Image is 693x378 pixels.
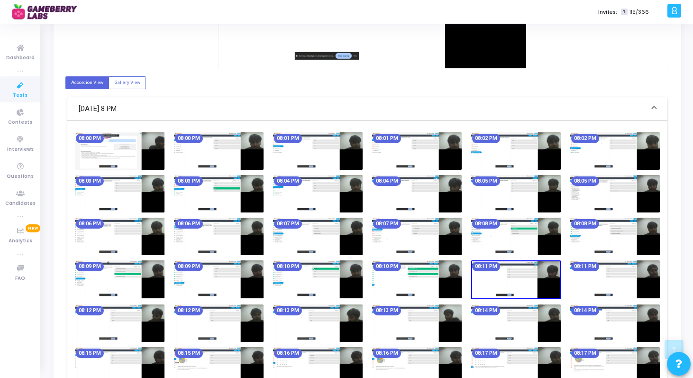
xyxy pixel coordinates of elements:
[5,200,36,208] span: Candidates
[571,306,599,315] mat-chip: 08:14 PM
[571,134,599,143] mat-chip: 08:02 PM
[76,176,104,186] mat-chip: 08:03 PM
[570,260,660,298] img: screenshot-1757083308472.jpeg
[471,132,561,170] img: screenshot-1757082738473.jpeg
[8,119,32,127] span: Contests
[76,219,104,229] mat-chip: 08:06 PM
[372,304,462,342] img: screenshot-1757083428466.jpeg
[273,218,363,255] img: screenshot-1757083038465.jpeg
[472,219,500,229] mat-chip: 08:08 PM
[175,349,203,358] mat-chip: 08:15 PM
[76,349,104,358] mat-chip: 08:15 PM
[472,176,500,186] mat-chip: 08:05 PM
[15,275,25,283] span: FAQ
[274,262,302,271] mat-chip: 08:10 PM
[75,218,164,255] img: screenshot-1757082978440.jpeg
[26,224,40,232] span: New
[175,134,203,143] mat-chip: 08:00 PM
[373,262,401,271] mat-chip: 08:10 PM
[274,176,302,186] mat-chip: 08:04 PM
[373,219,401,229] mat-chip: 08:07 PM
[174,218,264,255] img: screenshot-1757083008464.jpeg
[174,304,264,342] img: screenshot-1757083368412.jpeg
[76,262,104,271] mat-chip: 08:09 PM
[471,260,561,299] img: screenshot-1757083278463.jpeg
[629,8,649,16] span: 115/366
[175,262,203,271] mat-chip: 08:09 PM
[76,306,104,315] mat-chip: 08:12 PM
[274,306,302,315] mat-chip: 08:13 PM
[9,237,32,245] span: Analytics
[75,304,164,342] img: screenshot-1757083338448.jpeg
[12,2,83,21] img: logo
[621,9,627,16] span: T
[273,304,363,342] img: screenshot-1757083398473.jpeg
[273,260,363,298] img: screenshot-1757083218475.jpeg
[75,175,164,212] img: screenshot-1757082798458.jpeg
[79,103,645,114] mat-panel-title: [DATE] 8 PM
[571,262,599,271] mat-chip: 08:11 PM
[75,260,164,298] img: screenshot-1757083158416.jpeg
[13,92,27,100] span: Tests
[372,218,462,255] img: screenshot-1757083068460.jpeg
[472,262,500,271] mat-chip: 08:11 PM
[75,132,164,170] img: screenshot-1757082618114.jpeg
[175,176,203,186] mat-chip: 08:03 PM
[65,76,109,89] label: Accordion View
[273,175,363,212] img: screenshot-1757082858425.jpeg
[373,134,401,143] mat-chip: 08:01 PM
[571,349,599,358] mat-chip: 08:17 PM
[175,306,203,315] mat-chip: 08:12 PM
[175,219,203,229] mat-chip: 08:06 PM
[373,306,401,315] mat-chip: 08:13 PM
[67,97,667,121] mat-expansion-panel-header: [DATE] 8 PM
[373,176,401,186] mat-chip: 08:04 PM
[174,175,264,212] img: screenshot-1757082828465.jpeg
[174,132,264,170] img: screenshot-1757082648438.jpeg
[76,134,104,143] mat-chip: 08:00 PM
[570,132,660,170] img: screenshot-1757082768470.jpeg
[372,260,462,298] img: screenshot-1757083248471.jpeg
[571,219,599,229] mat-chip: 08:08 PM
[373,349,401,358] mat-chip: 08:16 PM
[274,134,302,143] mat-chip: 08:01 PM
[472,306,500,315] mat-chip: 08:14 PM
[6,54,35,62] span: Dashboard
[7,146,34,154] span: Interviews
[472,349,500,358] mat-chip: 08:17 PM
[372,132,462,170] img: screenshot-1757082708461.jpeg
[570,175,660,212] img: screenshot-1757082948461.jpeg
[570,218,660,255] img: screenshot-1757083128428.jpeg
[174,260,264,298] img: screenshot-1757083188458.jpeg
[274,219,302,229] mat-chip: 08:07 PM
[472,134,500,143] mat-chip: 08:02 PM
[372,175,462,212] img: screenshot-1757082888420.jpeg
[571,176,599,186] mat-chip: 08:05 PM
[471,218,561,255] img: screenshot-1757083098467.jpeg
[598,8,617,16] label: Invites:
[471,175,561,212] img: screenshot-1757082918468.jpeg
[274,349,302,358] mat-chip: 08:16 PM
[570,304,660,342] img: screenshot-1757083488455.jpeg
[471,304,561,342] img: screenshot-1757083458459.jpeg
[273,132,363,170] img: screenshot-1757082678462.jpeg
[109,76,146,89] label: Gallery View
[7,173,34,181] span: Questions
